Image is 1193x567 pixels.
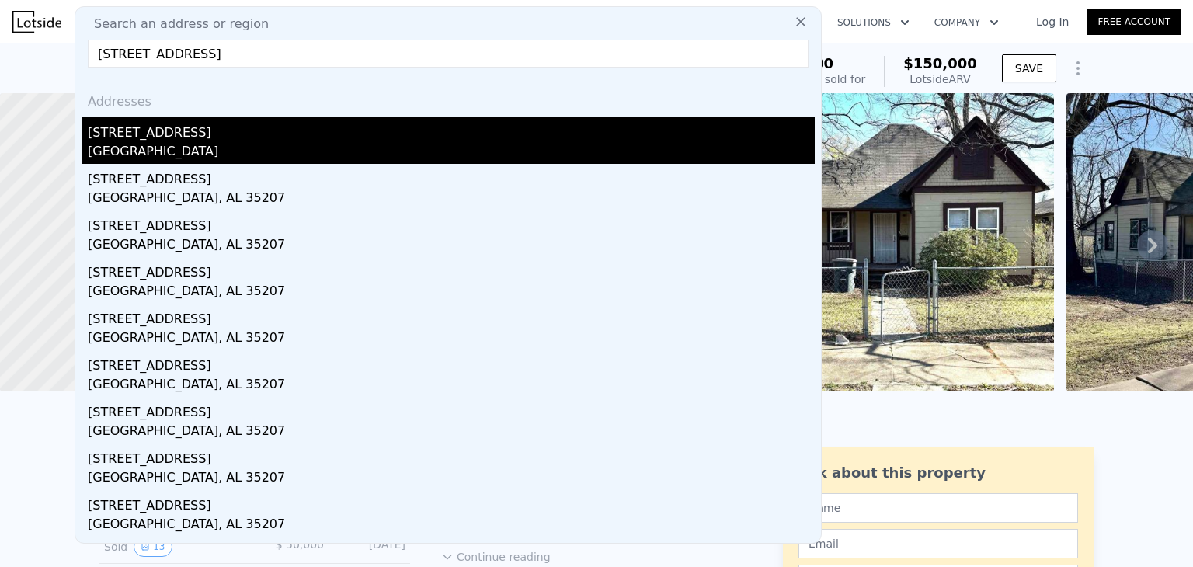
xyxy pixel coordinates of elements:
[711,93,1054,391] img: Sale: 134710787 Parcel: 6200107
[336,537,405,557] div: [DATE]
[88,537,815,562] div: 3129 51st Ter N
[1002,54,1056,82] button: SAVE
[134,537,172,557] button: View historical data
[12,11,61,33] img: Lotside
[798,529,1078,558] input: Email
[88,117,815,142] div: [STREET_ADDRESS]
[88,210,815,235] div: [STREET_ADDRESS]
[903,55,977,71] span: $150,000
[825,9,922,37] button: Solutions
[88,235,815,257] div: [GEOGRAPHIC_DATA], AL 35207
[903,71,977,87] div: Lotside ARV
[276,538,324,551] span: $ 50,000
[88,490,815,515] div: [STREET_ADDRESS]
[88,444,815,468] div: [STREET_ADDRESS]
[88,329,815,350] div: [GEOGRAPHIC_DATA], AL 35207
[1017,14,1087,30] a: Log In
[798,462,1078,484] div: Ask about this property
[88,40,809,68] input: Enter an address, city, region, neighborhood or zip code
[88,142,815,164] div: [GEOGRAPHIC_DATA]
[88,189,815,210] div: [GEOGRAPHIC_DATA], AL 35207
[1063,53,1094,84] button: Show Options
[88,422,815,444] div: [GEOGRAPHIC_DATA], AL 35207
[88,257,815,282] div: [STREET_ADDRESS]
[88,304,815,329] div: [STREET_ADDRESS]
[88,375,815,397] div: [GEOGRAPHIC_DATA], AL 35207
[922,9,1011,37] button: Company
[88,515,815,537] div: [GEOGRAPHIC_DATA], AL 35207
[88,468,815,490] div: [GEOGRAPHIC_DATA], AL 35207
[798,493,1078,523] input: Name
[88,350,815,375] div: [STREET_ADDRESS]
[88,164,815,189] div: [STREET_ADDRESS]
[441,549,551,565] button: Continue reading
[82,15,269,33] span: Search an address or region
[88,397,815,422] div: [STREET_ADDRESS]
[88,282,815,304] div: [GEOGRAPHIC_DATA], AL 35207
[104,537,242,557] div: Sold
[1087,9,1181,35] a: Free Account
[82,80,815,117] div: Addresses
